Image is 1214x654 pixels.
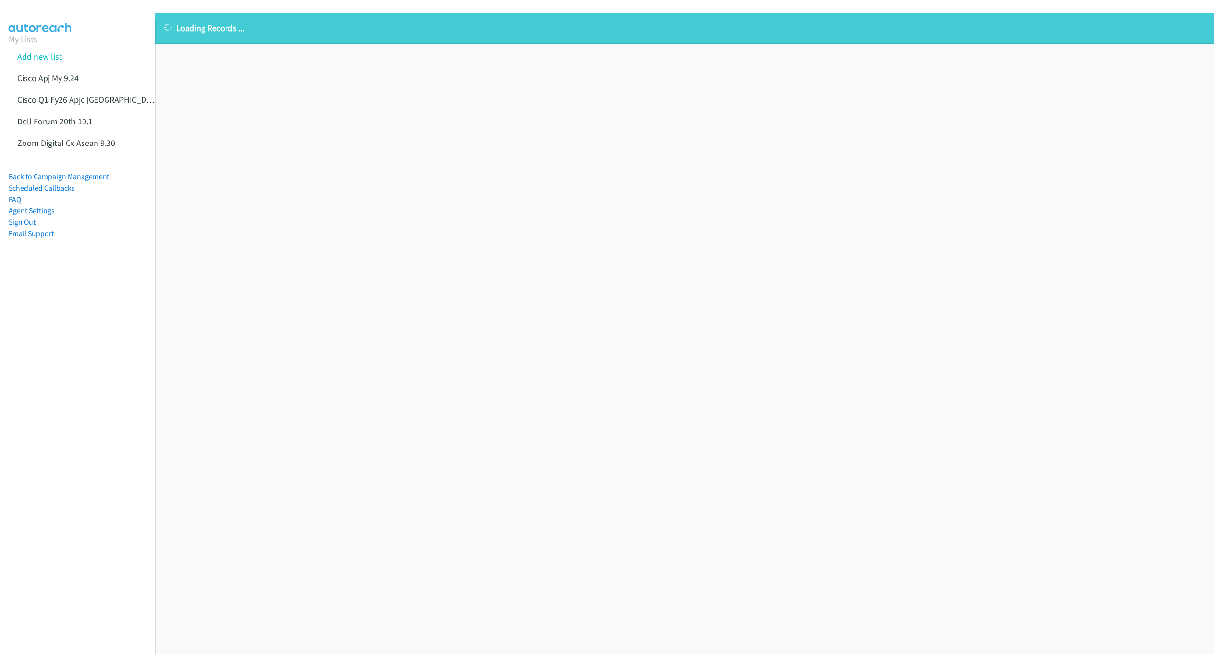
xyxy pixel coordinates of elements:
a: Sign Out [9,218,36,227]
a: My Lists [9,34,37,45]
a: Zoom Digital Cx Asean 9.30 [17,137,115,148]
a: Cisco Q1 Fy26 Apjc [GEOGRAPHIC_DATA] 9.30 [17,94,179,105]
a: Agent Settings [9,206,55,215]
a: FAQ [9,195,21,204]
a: Email Support [9,229,54,238]
p: Loading Records ... [164,22,1205,35]
a: Add new list [17,51,62,62]
a: Cisco Apj My 9.24 [17,73,79,84]
a: Back to Campaign Management [9,172,109,181]
a: Scheduled Callbacks [9,183,75,193]
a: Dell Forum 20th 10.1 [17,116,93,127]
